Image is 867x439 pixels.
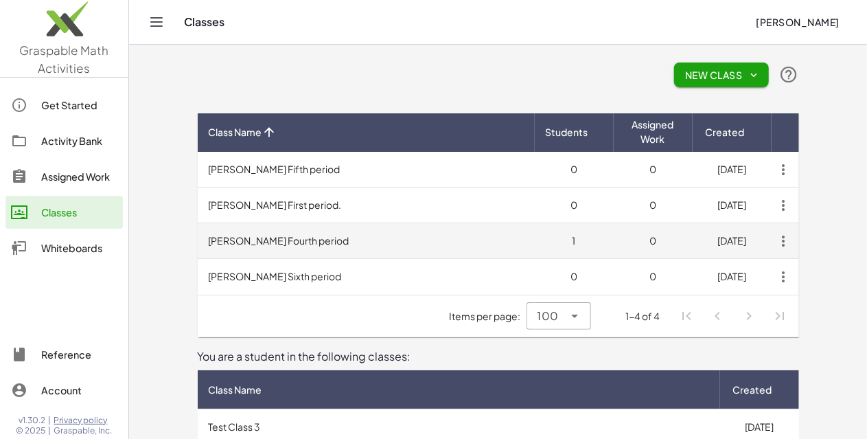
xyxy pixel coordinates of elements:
[649,270,656,282] span: 0
[450,309,527,324] span: Items per page:
[49,425,51,436] span: |
[685,69,758,81] span: New Class
[693,259,772,295] td: [DATE]
[5,232,123,264] a: Whiteboards
[41,346,117,363] div: Reference
[198,348,799,365] div: You are a student in the following classes:
[5,124,123,157] a: Activity Bank
[19,415,46,426] span: v1.30.2
[41,240,117,256] div: Whiteboards
[625,117,682,146] span: Assigned Work
[535,188,614,223] td: 0
[693,188,772,223] td: [DATE]
[41,133,117,149] div: Activity Bank
[20,43,109,76] span: Graspable Math Activities
[693,223,772,259] td: [DATE]
[732,383,772,397] span: Created
[5,338,123,371] a: Reference
[705,125,744,139] span: Created
[546,125,588,139] span: Students
[41,204,117,221] div: Classes
[5,196,123,229] a: Classes
[41,168,117,185] div: Assigned Work
[16,425,46,436] span: © 2025
[671,301,796,333] nav: Pagination Navigation
[535,223,614,259] td: 1
[198,259,535,295] td: [PERSON_NAME] Sixth period
[535,259,614,295] td: 0
[49,415,51,426] span: |
[674,63,769,87] button: New Class
[5,374,123,407] a: Account
[649,199,656,211] span: 0
[198,223,535,259] td: [PERSON_NAME] Fourth period
[41,382,117,398] div: Account
[198,152,535,188] td: [PERSON_NAME] Fifth period
[693,152,772,188] td: [DATE]
[649,234,656,247] span: 0
[54,415,113,426] a: Privacy policy
[745,10,851,34] button: [PERSON_NAME]
[146,11,167,33] button: Toggle navigation
[535,152,614,188] td: 0
[209,125,262,139] span: Class Name
[54,425,113,436] span: Graspable, Inc.
[537,308,558,324] span: 100
[756,16,840,28] span: [PERSON_NAME]
[41,97,117,113] div: Get Started
[625,309,660,324] div: 1-4 of 4
[198,188,535,223] td: [PERSON_NAME] First period.
[649,163,656,175] span: 0
[5,89,123,122] a: Get Started
[209,383,262,397] span: Class Name
[5,160,123,193] a: Assigned Work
